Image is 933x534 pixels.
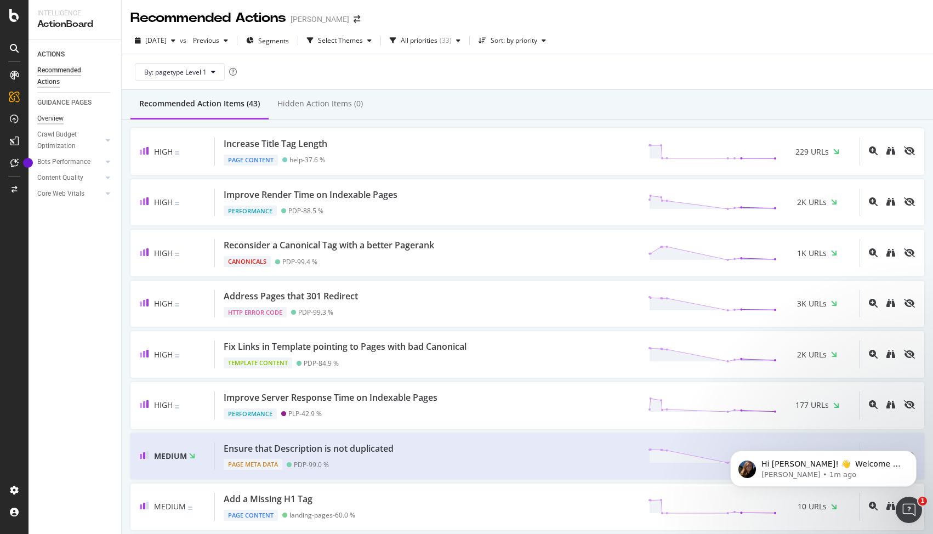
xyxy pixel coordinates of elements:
[175,151,179,155] img: Equal
[904,248,915,257] div: eye-slash
[288,410,322,418] div: PLP - 42.9 %
[869,248,878,257] div: magnifying-glass-plus
[886,146,895,155] div: binoculars
[289,156,325,164] div: help - 37.6 %
[175,253,179,256] img: Equal
[224,189,397,201] div: Improve Render Time on Indexable Pages
[304,359,339,367] div: PDP - 84.9 %
[886,502,895,512] a: binoculars
[224,510,278,521] div: Page Content
[175,202,179,205] img: Equal
[37,97,92,109] div: GUIDANCE PAGES
[37,129,103,152] a: Crawl Budget Optimization
[797,298,827,309] span: 3K URLs
[224,408,277,419] div: Performance
[797,197,827,208] span: 2K URLs
[904,197,915,206] div: eye-slash
[189,32,232,49] button: Previous
[154,349,173,360] span: High
[154,248,173,258] span: High
[886,197,895,206] div: binoculars
[188,507,192,510] img: Equal
[37,129,95,152] div: Crawl Budget Optimization
[242,32,293,49] button: Segments
[886,249,895,258] a: binoculars
[795,400,829,411] span: 177 URLs
[282,258,317,266] div: PDP - 99.4 %
[474,32,550,49] button: Sort: by priority
[224,138,327,150] div: Increase Title Tag Length
[37,9,112,18] div: Intelligence
[37,65,113,88] a: Recommended Actions
[886,502,895,510] div: binoculars
[154,197,173,207] span: High
[798,501,827,512] span: 10 URLs
[37,188,103,200] a: Core Web Vitals
[23,158,33,168] div: Tooltip anchor
[224,155,278,166] div: Page Content
[869,146,878,155] div: magnifying-glass-plus
[886,400,895,409] div: binoculars
[175,354,179,357] img: Equal
[258,36,289,46] span: Segments
[130,32,180,49] button: [DATE]
[385,32,465,49] button: All priorities(33)
[795,146,829,157] span: 229 URLs
[224,290,358,303] div: Address Pages that 301 Redirect
[37,172,83,184] div: Content Quality
[154,501,186,512] span: Medium
[224,239,434,252] div: Reconsider a Canonical Tag with a better Pagerank
[37,172,103,184] a: Content Quality
[130,9,286,27] div: Recommended Actions
[180,36,189,45] span: vs
[886,350,895,359] div: binoculars
[904,400,915,409] div: eye-slash
[37,113,113,124] a: Overview
[135,63,225,81] button: By: pagetype Level 1
[886,299,895,308] div: binoculars
[37,65,103,88] div: Recommended Actions
[224,391,437,404] div: Improve Server Response Time on Indexable Pages
[904,299,915,308] div: eye-slash
[224,442,394,455] div: Ensure that Description is not duplicated
[37,97,113,109] a: GUIDANCE PAGES
[886,401,895,410] a: binoculars
[869,350,878,359] div: magnifying-glass-plus
[886,299,895,309] a: binoculars
[139,98,260,109] div: Recommended Action Items (43)
[401,37,437,44] div: All priorities
[303,32,376,49] button: Select Themes
[896,497,922,523] iframe: Intercom live chat
[886,198,895,207] a: binoculars
[189,36,219,45] span: Previous
[154,400,173,410] span: High
[37,49,65,60] div: ACTIONS
[886,147,895,156] a: binoculars
[175,405,179,408] img: Equal
[289,511,355,519] div: landing-pages - 60.0 %
[277,98,363,109] div: Hidden Action Items (0)
[37,188,84,200] div: Core Web Vitals
[491,37,537,44] div: Sort: by priority
[224,307,287,318] div: HTTP Error Code
[37,156,90,168] div: Bots Performance
[37,49,113,60] a: ACTIONS
[869,299,878,308] div: magnifying-glass-plus
[291,14,349,25] div: [PERSON_NAME]
[298,308,333,316] div: PDP - 99.3 %
[224,256,271,267] div: Canonicals
[354,15,360,23] div: arrow-right-arrow-left
[224,357,292,368] div: Template Content
[224,206,277,217] div: Performance
[869,400,878,409] div: magnifying-glass-plus
[294,461,329,469] div: PDP - 99.0 %
[154,298,173,309] span: High
[904,146,915,155] div: eye-slash
[224,493,312,505] div: Add a Missing H1 Tag
[144,67,207,77] span: By: pagetype Level 1
[224,340,466,353] div: Fix Links in Template pointing to Pages with bad Canonical
[869,502,878,510] div: magnifying-glass-plus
